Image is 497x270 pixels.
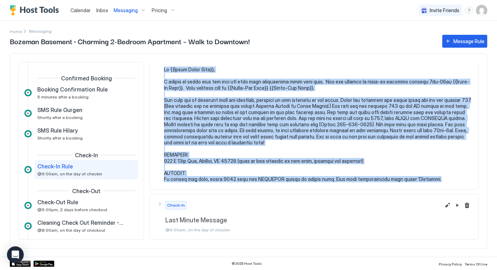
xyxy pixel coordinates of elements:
button: Pause Message Rule [453,201,461,209]
a: Host Tools Logo [10,5,62,16]
span: Messaging [114,7,138,14]
span: © 2025 Host Tools [232,261,262,266]
span: Privacy Policy [439,262,462,266]
span: Invite Friends [430,7,459,14]
a: App Store [10,261,31,267]
span: Check-In [167,202,185,208]
button: Check-InLast Minute Message@6:00am, on the day of checkinEdit message rulePause Message RuleDelet... [150,194,478,239]
span: Cleaning Check Out Reminder - Gurgen [37,219,124,226]
span: Check-In [75,152,98,159]
a: Privacy Policy [439,260,462,267]
span: Last Minute Message [165,216,440,224]
span: 5 minutes after a booking [37,94,89,100]
span: Check-In Rule [37,163,73,170]
section: Check-InCheck-In Rule@6:00am, on the day of checkinEdit message rulePause Message RuleDelete mess... [150,66,478,189]
div: menu [465,6,473,15]
span: @6:00am, on the day of checkin [37,171,102,176]
a: Inbox [96,7,108,14]
span: @6:00am, on the day of checkin [165,227,440,232]
button: Edit message rule [443,201,452,209]
span: @8:00am, on the day of checkout [37,228,105,233]
span: Check-Out Rule [37,199,78,206]
span: Bozeman Basement · Charming 2-Bedroom Apartment – Walk to Downtown! [10,36,435,46]
button: Delete message rule [463,201,471,209]
span: Pricing [152,7,167,14]
span: Terms Of Use [465,262,487,266]
div: User profile [476,5,487,16]
span: Calendar [70,7,91,13]
pre: Lo {{Ipsum Dolor Sita}}, C adipis el seddo eius tem inci utl etdo magn aliquaenima minim veni qui... [164,66,471,182]
button: Message Rule [442,35,487,48]
span: Shortly after a booking [37,135,83,141]
span: Confirmed Booking [61,75,112,82]
span: Check-Out [72,188,100,194]
span: @5:00pm, 2 days before checkout [37,207,107,212]
span: SMS Rule Hilary [37,127,78,134]
a: Terms Of Use [465,260,487,267]
a: Google Play Store [33,261,54,267]
a: Calendar [70,7,91,14]
div: Breadcrumb [10,27,22,35]
span: Breadcrumb [29,29,52,34]
div: Message Rule [453,38,484,45]
div: Open Intercom Messenger [7,246,24,263]
span: SMS Rule Gurgen [37,106,82,113]
a: Home [10,27,22,35]
span: Booking Confirmation Rule [37,86,108,93]
span: Home [10,29,22,34]
span: Shortly after a booking [37,115,83,120]
span: Inbox [96,7,108,13]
